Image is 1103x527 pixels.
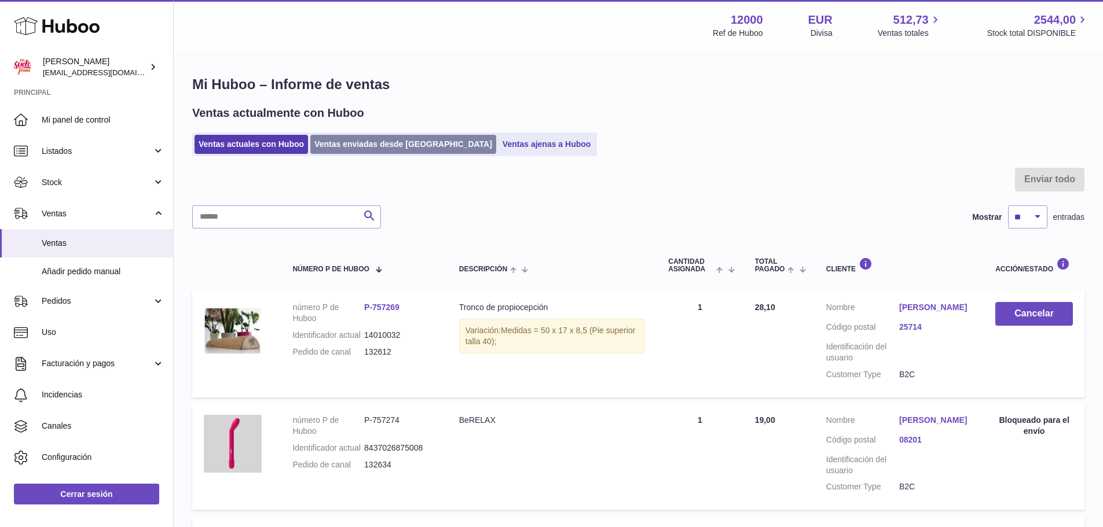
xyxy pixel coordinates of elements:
[42,296,152,307] span: Pedidos
[364,347,436,358] dd: 132612
[755,258,785,273] span: Total pagado
[43,68,170,77] span: [EMAIL_ADDRESS][DOMAIN_NAME]
[878,12,942,39] a: 512,73 Ventas totales
[292,266,369,273] span: número P de Huboo
[995,415,1073,437] div: Bloqueado para el envío
[826,434,899,448] dt: Código postal
[459,319,646,353] div: Variación:
[668,258,713,273] span: Cantidad ASIGNADA
[310,135,496,154] a: Ventas enviadas desde [GEOGRAPHIC_DATA]
[204,302,262,360] img: tronco-propiocepcion-metodo-5p.jpg
[42,389,164,400] span: Incidencias
[292,302,364,324] dt: número P de Huboo
[42,238,164,249] span: Ventas
[364,459,436,470] dd: 132634
[826,454,899,476] dt: Identificación del usuario
[42,208,152,219] span: Ventas
[364,330,436,341] dd: 14010032
[987,28,1089,39] span: Stock total DISPONIBLE
[972,212,1002,223] label: Mostrar
[899,434,972,445] a: 08201
[192,75,1084,94] h1: Mi Huboo – Informe de ventas
[499,135,595,154] a: Ventas ajenas a Huboo
[808,12,833,28] strong: EUR
[1053,212,1084,223] span: entradas
[899,481,972,492] dd: B2C
[755,303,775,312] span: 28,10
[42,146,152,157] span: Listados
[893,12,929,28] span: 512,73
[292,415,364,437] dt: número P de Huboo
[899,369,972,380] dd: B2C
[826,257,972,273] div: Cliente
[657,403,743,510] td: 1
[42,452,164,463] span: Configuración
[657,290,743,397] td: 1
[292,347,364,358] dt: Pedido de canal
[459,302,646,313] div: Tronco de propiocepción
[987,12,1089,39] a: 2544,00 Stock total DISPONIBLE
[292,330,364,341] dt: Identificador actual
[755,415,775,425] span: 19,00
[826,322,899,336] dt: Código postal
[42,327,164,338] span: Uso
[899,302,972,313] a: [PERSON_NAME]
[192,105,364,121] h2: Ventas actualmente con Huboo
[826,341,899,363] dt: Identificación del usuario
[42,421,164,432] span: Canales
[42,115,164,126] span: Mi panel de control
[14,58,31,76] img: internalAdmin-12000@internal.huboo.com
[204,415,262,473] img: Bgee-classic-by-esf.jpg
[731,12,763,28] strong: 12000
[1034,12,1076,28] span: 2544,00
[42,266,164,277] span: Añadir pedido manual
[995,302,1073,326] button: Cancelar
[899,322,972,333] a: 25714
[364,443,436,454] dd: 8437026875008
[364,303,400,312] a: P-757269
[995,257,1073,273] div: Acción/Estado
[826,415,899,429] dt: Nombre
[459,266,507,273] span: Descripción
[826,369,899,380] dt: Customer Type
[826,302,899,316] dt: Nombre
[878,28,942,39] span: Ventas totales
[43,56,147,78] div: [PERSON_NAME]
[811,28,833,39] div: Divisa
[459,415,646,426] div: BeRELAX
[713,28,763,39] div: Ref de Huboo
[292,459,364,470] dt: Pedido de canal
[195,135,308,154] a: Ventas actuales con Huboo
[466,326,636,346] span: Medidas = 50 x 17 x 8,5 (Pie superior talla 40);
[364,415,436,437] dd: P-757274
[42,358,152,369] span: Facturación y pagos
[14,484,159,504] a: Cerrar sesión
[292,443,364,454] dt: Identificador actual
[42,177,152,188] span: Stock
[826,481,899,492] dt: Customer Type
[899,415,972,426] a: [PERSON_NAME]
